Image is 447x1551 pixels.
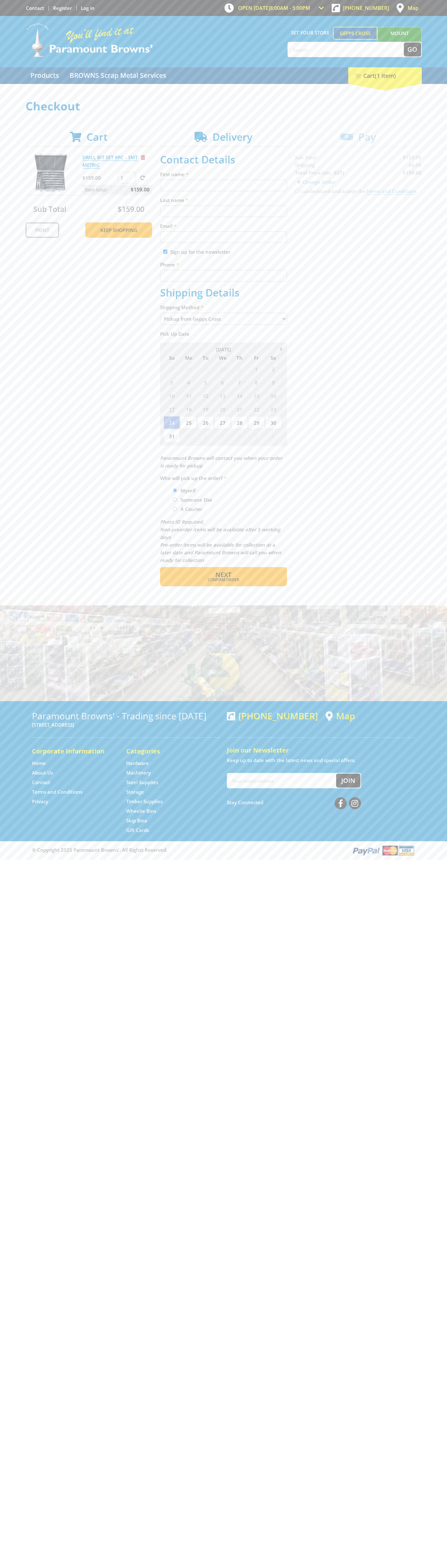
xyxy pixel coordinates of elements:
input: Please select who will pick up the order. [173,488,177,492]
input: Please enter your first name. [160,180,287,191]
span: 1 [181,430,197,442]
span: 28 [231,416,248,429]
span: 2 [265,363,281,375]
span: 13 [214,389,231,402]
h5: Categories [126,747,208,756]
span: 12 [197,389,214,402]
span: 2 [197,430,214,442]
span: Sa [265,354,281,362]
span: 15 [248,389,265,402]
span: 5 [197,376,214,389]
span: 16 [265,389,281,402]
a: DRILL BIT SET 9PC - 3MT METRIC [82,154,138,169]
span: Sub Total [33,204,66,214]
input: Search [288,42,404,56]
span: Confirm order [174,578,273,582]
a: Go to the Contact page [32,779,50,786]
label: Sign up for the newsletter [170,249,230,255]
a: Mount [PERSON_NAME] [377,27,422,51]
input: Please enter your last name. [160,206,287,217]
span: 27 [214,416,231,429]
span: 3 [164,376,180,389]
a: Go to the Hardware page [126,760,149,767]
label: Email [160,222,287,230]
input: Your email address [227,774,336,788]
span: 22 [248,403,265,416]
a: Go to the BROWNS Scrap Metal Services page [65,67,171,84]
select: Please select a shipping method. [160,313,287,325]
span: 6 [214,376,231,389]
h2: Shipping Details [160,287,287,299]
label: Who will pick up the order? [160,474,287,482]
span: 4 [181,376,197,389]
span: 25 [181,416,197,429]
a: Remove from cart [141,154,145,161]
input: Please select who will pick up the order. [173,507,177,511]
input: Please select who will pick up the order. [173,498,177,502]
span: 10 [164,389,180,402]
span: Tu [197,354,214,362]
button: Next Confirm order [160,567,287,586]
label: Myself [178,485,198,496]
span: 8 [248,376,265,389]
span: 23 [265,403,281,416]
a: Go to the Contact page [26,5,44,11]
em: Paramount Browns will contact you when your order is ready for pickup [160,455,282,469]
div: Stay Connected [227,795,361,810]
span: 7 [231,376,248,389]
input: Please enter your email address. [160,231,287,243]
span: [DATE] [216,346,231,353]
span: 19 [197,403,214,416]
span: 28 [181,363,197,375]
a: Go to the About Us page [32,769,53,776]
span: 24 [164,416,180,429]
img: DRILL BIT SET 9PC - 3MT METRIC [32,154,70,192]
h3: Paramount Browns' - Trading since [DATE] [32,711,220,721]
span: 1 [248,363,265,375]
p: $159.00 [82,174,117,182]
span: Fr [248,354,265,362]
a: Log in [81,5,95,11]
span: Th [231,354,248,362]
a: Go to the registration page [53,5,72,11]
span: 6 [265,430,281,442]
a: Go to the Skip Bins page [126,817,147,824]
a: Go to the Products page [26,67,64,84]
span: 30 [265,416,281,429]
span: Set your store [288,27,333,38]
a: Gepps Cross [333,27,377,40]
h1: Checkout [26,100,422,113]
span: 20 [214,403,231,416]
span: 18 [181,403,197,416]
span: 30 [214,363,231,375]
a: Go to the Machinery page [126,769,151,776]
em: Photo ID Required. Non-preorder items will be available after 5 working days Pre-order items will... [160,519,281,563]
span: 14 [231,389,248,402]
span: 5 [248,430,265,442]
span: 8:00am - 5:00pm [270,4,310,11]
a: Go to the Storage page [126,789,144,795]
span: $159.00 [131,185,150,194]
span: 11 [181,389,197,402]
img: Paramount Browns' [26,22,153,58]
span: Mo [181,354,197,362]
span: 27 [164,363,180,375]
button: Go [404,42,421,56]
label: Someone Else [178,494,215,505]
span: Next [215,570,231,579]
a: Go to the Terms and Conditions page [32,789,82,795]
div: [PHONE_NUMBER] [227,711,318,721]
span: 17 [164,403,180,416]
span: OPEN [DATE] [238,4,310,11]
a: Go to the Gift Cards page [126,827,149,834]
a: Go to the Privacy page [32,798,48,805]
span: Su [164,354,180,362]
div: ® Copyright 2025 Paramount Browns'. All Rights Reserved. [26,844,422,856]
span: $159.00 [118,204,144,214]
label: Last name [160,196,287,204]
a: Go to the Home page [32,760,46,767]
button: Join [336,774,360,788]
label: Pick Up Date [160,330,287,338]
span: 31 [231,363,248,375]
a: Go to the Steel Supplies page [126,779,158,786]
